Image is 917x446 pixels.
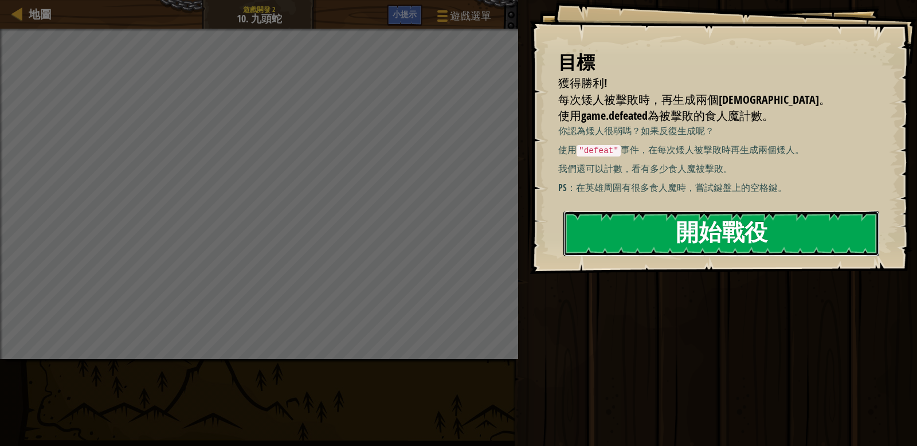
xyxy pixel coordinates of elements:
[577,145,621,157] code: "defeat"
[558,162,877,175] p: 我們還可以計數，看有多少食人魔被擊敗。
[558,49,877,76] div: 目標
[23,6,52,22] a: 地圖
[558,181,877,194] p: PS：在英雄周圍有很多食人魔時，嘗試鍵盤上的空格鍵。
[558,124,877,138] p: 你認為矮人很弱嗎？如果反復生成呢？
[428,5,498,32] button: 遊戲選單
[558,92,830,107] span: 每次矮人被擊敗時，再生成兩個[DEMOGRAPHIC_DATA]。
[29,6,52,22] span: 地圖
[544,92,874,108] li: 每次矮人被擊敗時，再生成兩個矮人。
[544,108,874,124] li: 使用game.defeated為被擊敗的食人魔計數。
[450,9,491,24] span: 遊戲選單
[558,108,774,123] span: 使用game.defeated為被擊敗的食人魔計數。
[544,75,874,92] li: 獲得勝利!
[563,211,879,256] button: 開始戰役
[558,143,877,157] p: 使用 事件，在每次矮人被擊敗時再生成兩個矮人。
[393,9,417,19] span: 小提示
[558,75,607,91] span: 獲得勝利!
